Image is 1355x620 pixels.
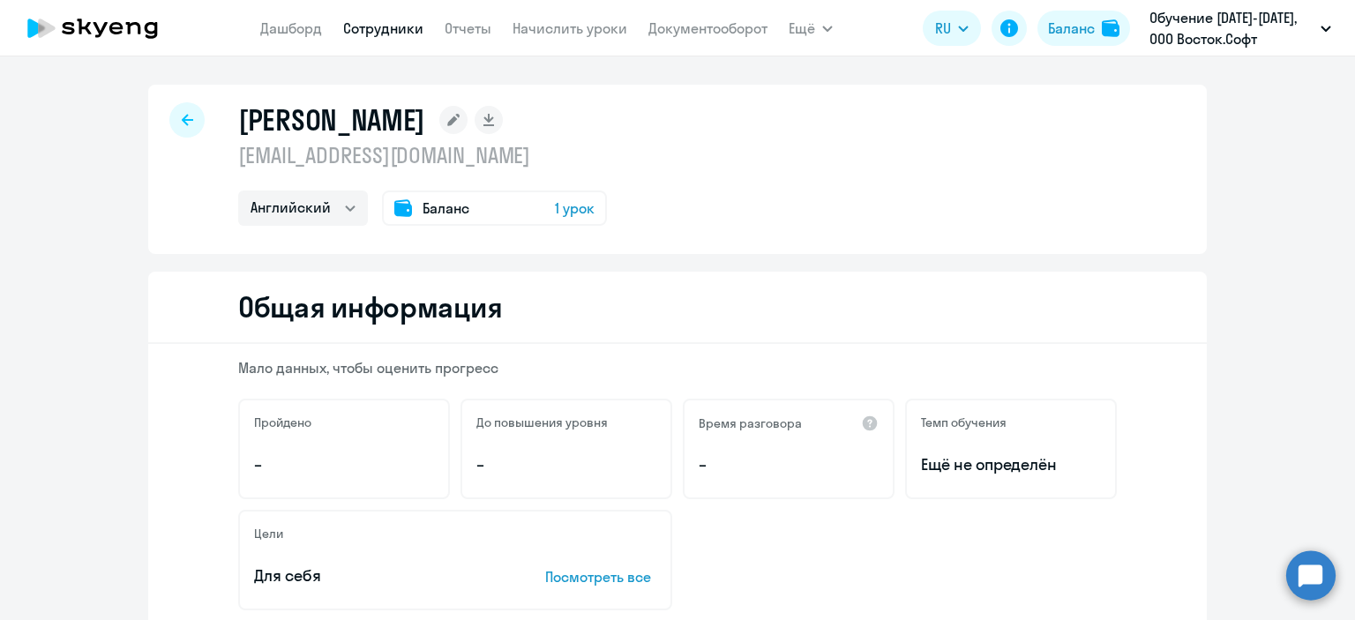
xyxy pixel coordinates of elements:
a: Документооборот [648,19,767,37]
p: [EMAIL_ADDRESS][DOMAIN_NAME] [238,141,607,169]
span: 1 урок [555,198,595,219]
span: Ещё не определён [921,453,1101,476]
h2: Общая информация [238,289,502,325]
p: – [476,453,656,476]
a: Начислить уроки [513,19,627,37]
a: Дашборд [260,19,322,37]
h5: Время разговора [699,415,802,431]
p: Обучение [DATE]-[DATE], ООО Восток.Софт [1149,7,1314,49]
span: Баланс [423,198,469,219]
p: – [254,453,434,476]
h5: Темп обучения [921,415,1007,430]
img: balance [1102,19,1119,37]
span: Ещё [789,18,815,39]
div: Баланс [1048,18,1095,39]
h1: [PERSON_NAME] [238,102,425,138]
p: Посмотреть все [545,566,656,587]
h5: До повышения уровня [476,415,608,430]
a: Сотрудники [343,19,423,37]
button: Ещё [789,11,833,46]
a: Отчеты [445,19,491,37]
p: Мало данных, чтобы оценить прогресс [238,358,1117,377]
button: RU [923,11,981,46]
button: Балансbalance [1037,11,1130,46]
h5: Пройдено [254,415,311,430]
p: Для себя [254,564,490,587]
button: Обучение [DATE]-[DATE], ООО Восток.Софт [1141,7,1340,49]
h5: Цели [254,526,283,542]
p: – [699,453,879,476]
span: RU [935,18,951,39]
